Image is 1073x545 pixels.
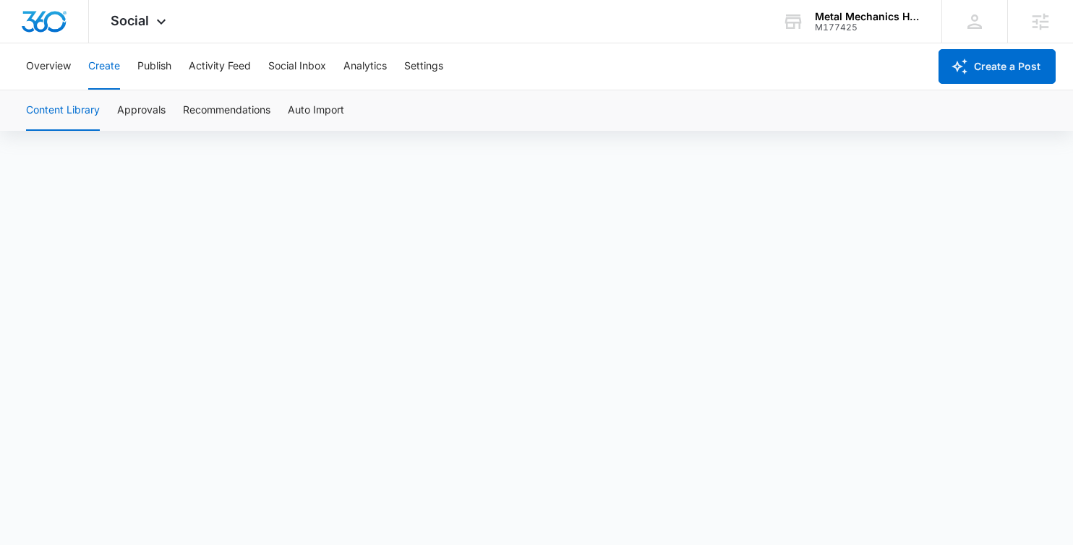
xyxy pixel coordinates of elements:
div: account name [815,11,920,22]
button: Overview [26,43,71,90]
button: Content Library [26,90,100,131]
button: Approvals [117,90,166,131]
button: Settings [404,43,443,90]
button: Publish [137,43,171,90]
button: Social Inbox [268,43,326,90]
div: account id [815,22,920,33]
button: Recommendations [183,90,270,131]
button: Activity Feed [189,43,251,90]
button: Create a Post [939,49,1056,84]
button: Auto Import [288,90,344,131]
span: Social [111,13,149,28]
button: Create [88,43,120,90]
button: Analytics [343,43,387,90]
